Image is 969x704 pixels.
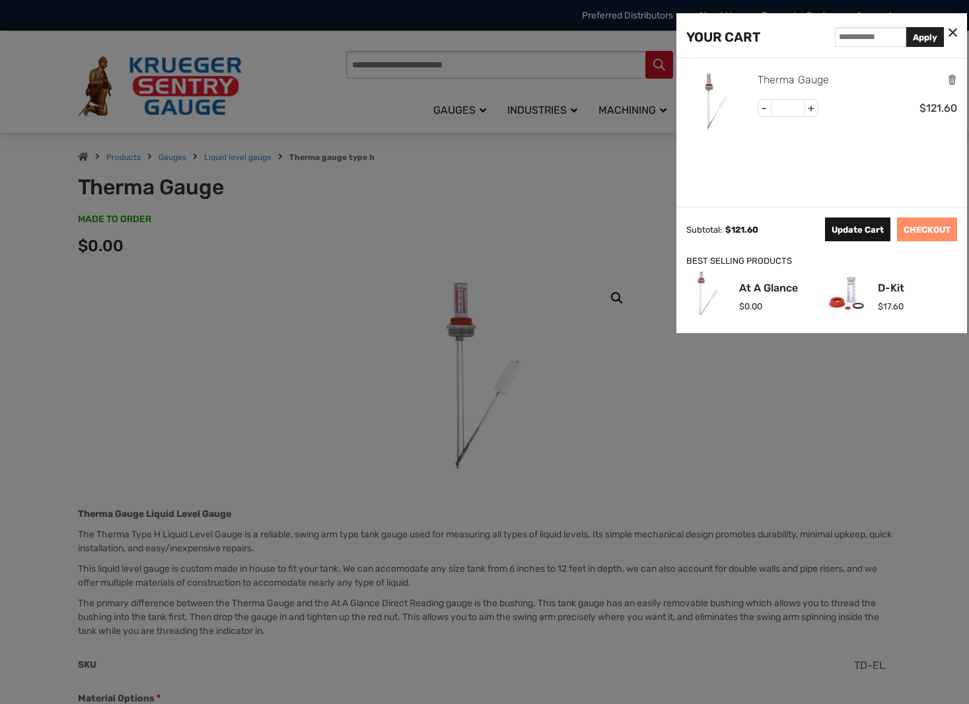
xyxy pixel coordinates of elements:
[805,100,818,117] span: +
[686,26,760,48] div: YOUR CART
[739,301,762,311] span: 0.00
[758,100,772,117] span: -
[725,225,758,235] span: 121.60
[878,283,904,293] a: D-Kit
[758,71,830,89] a: Therma Gauge
[739,301,744,311] span: $
[725,225,731,235] span: $
[878,301,904,311] span: 17.60
[906,27,944,47] button: Apply
[686,254,957,268] div: BEST SELLING PRODUCTS
[739,283,798,293] a: At A Glance
[686,71,746,131] img: Therma Gauge
[825,272,868,315] img: D-Kit
[919,102,957,114] span: 121.60
[897,217,957,241] a: CHECKOUT
[686,225,722,235] div: Subtotal:
[825,217,890,241] button: Update Cart
[686,272,729,315] img: At A Glance
[878,301,883,311] span: $
[919,102,926,114] span: $
[947,73,957,86] a: Remove this item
